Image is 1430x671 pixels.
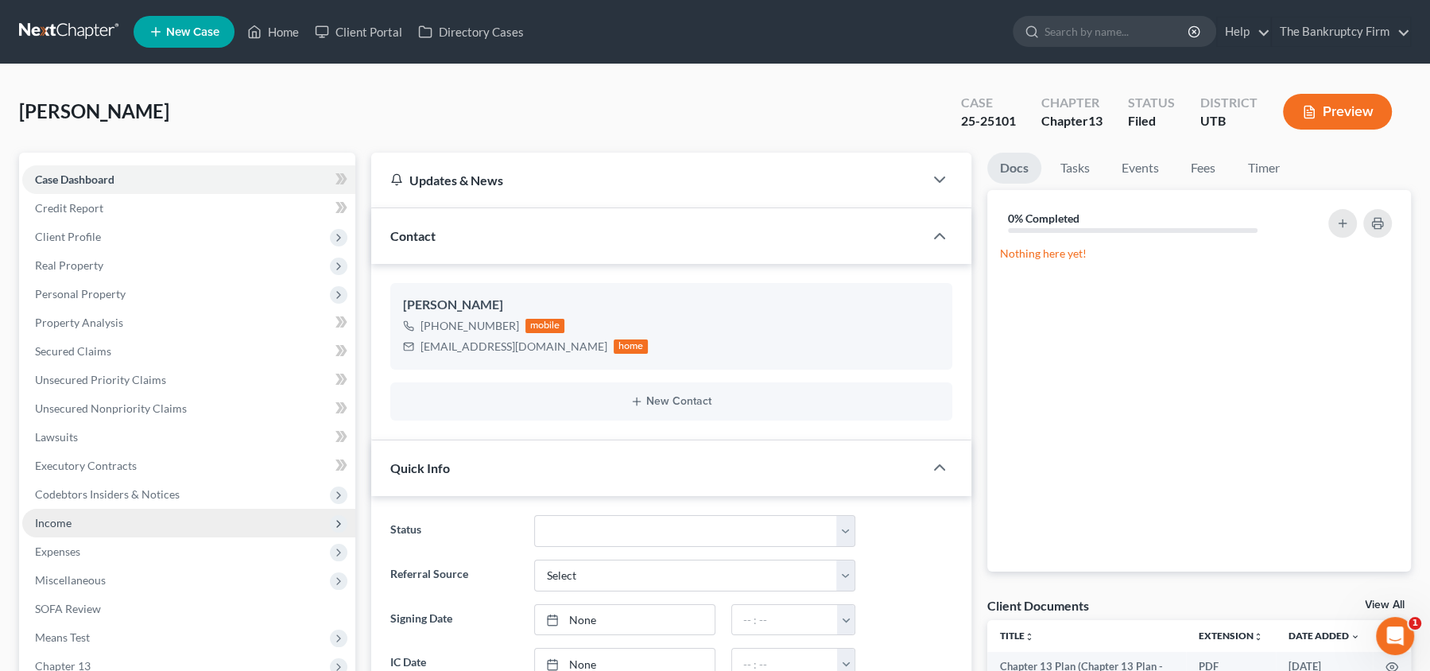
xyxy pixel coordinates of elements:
[420,318,519,334] div: [PHONE_NUMBER]
[22,366,355,394] a: Unsecured Priority Claims
[1289,630,1360,642] a: Date Added expand_more
[307,17,410,46] a: Client Portal
[35,316,123,329] span: Property Analysis
[239,17,307,46] a: Home
[166,26,219,38] span: New Case
[1128,112,1175,130] div: Filed
[987,153,1041,184] a: Docs
[390,172,905,188] div: Updates & News
[1409,617,1421,630] span: 1
[35,459,137,472] span: Executory Contracts
[35,430,78,444] span: Lawsuits
[732,605,838,635] input: -- : --
[410,17,532,46] a: Directory Cases
[1025,632,1034,642] i: unfold_more
[35,173,114,186] span: Case Dashboard
[390,460,450,475] span: Quick Info
[1109,153,1172,184] a: Events
[1178,153,1229,184] a: Fees
[35,230,101,243] span: Client Profile
[1200,112,1258,130] div: UTB
[35,487,180,501] span: Codebtors Insiders & Notices
[22,394,355,423] a: Unsecured Nonpriority Claims
[1272,17,1410,46] a: The Bankruptcy Firm
[22,194,355,223] a: Credit Report
[1000,246,1398,262] p: Nothing here yet!
[382,604,527,636] label: Signing Date
[535,605,714,635] a: None
[1217,17,1270,46] a: Help
[390,228,436,243] span: Contact
[22,452,355,480] a: Executory Contracts
[1199,630,1263,642] a: Extensionunfold_more
[1128,94,1175,112] div: Status
[35,516,72,529] span: Income
[35,401,187,415] span: Unsecured Nonpriority Claims
[22,337,355,366] a: Secured Claims
[1254,632,1263,642] i: unfold_more
[35,630,90,644] span: Means Test
[35,344,111,358] span: Secured Claims
[403,296,940,315] div: [PERSON_NAME]
[35,573,106,587] span: Miscellaneous
[961,94,1016,112] div: Case
[1365,599,1405,611] a: View All
[1200,94,1258,112] div: District
[382,515,527,547] label: Status
[961,112,1016,130] div: 25-25101
[1041,112,1103,130] div: Chapter
[1041,94,1103,112] div: Chapter
[1048,153,1103,184] a: Tasks
[22,165,355,194] a: Case Dashboard
[19,99,169,122] span: [PERSON_NAME]
[1000,630,1034,642] a: Titleunfold_more
[987,597,1089,614] div: Client Documents
[35,201,103,215] span: Credit Report
[1008,211,1079,225] strong: 0% Completed
[525,319,565,333] div: mobile
[35,373,166,386] span: Unsecured Priority Claims
[1235,153,1292,184] a: Timer
[22,423,355,452] a: Lawsuits
[1283,94,1392,130] button: Preview
[22,308,355,337] a: Property Analysis
[420,339,607,355] div: [EMAIL_ADDRESS][DOMAIN_NAME]
[35,602,101,615] span: SOFA Review
[614,339,649,354] div: home
[35,287,126,301] span: Personal Property
[403,395,940,408] button: New Contact
[1351,632,1360,642] i: expand_more
[382,560,527,591] label: Referral Source
[1376,617,1414,655] iframe: Intercom live chat
[1088,113,1103,128] span: 13
[1044,17,1190,46] input: Search by name...
[35,258,103,272] span: Real Property
[35,545,80,558] span: Expenses
[22,595,355,623] a: SOFA Review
